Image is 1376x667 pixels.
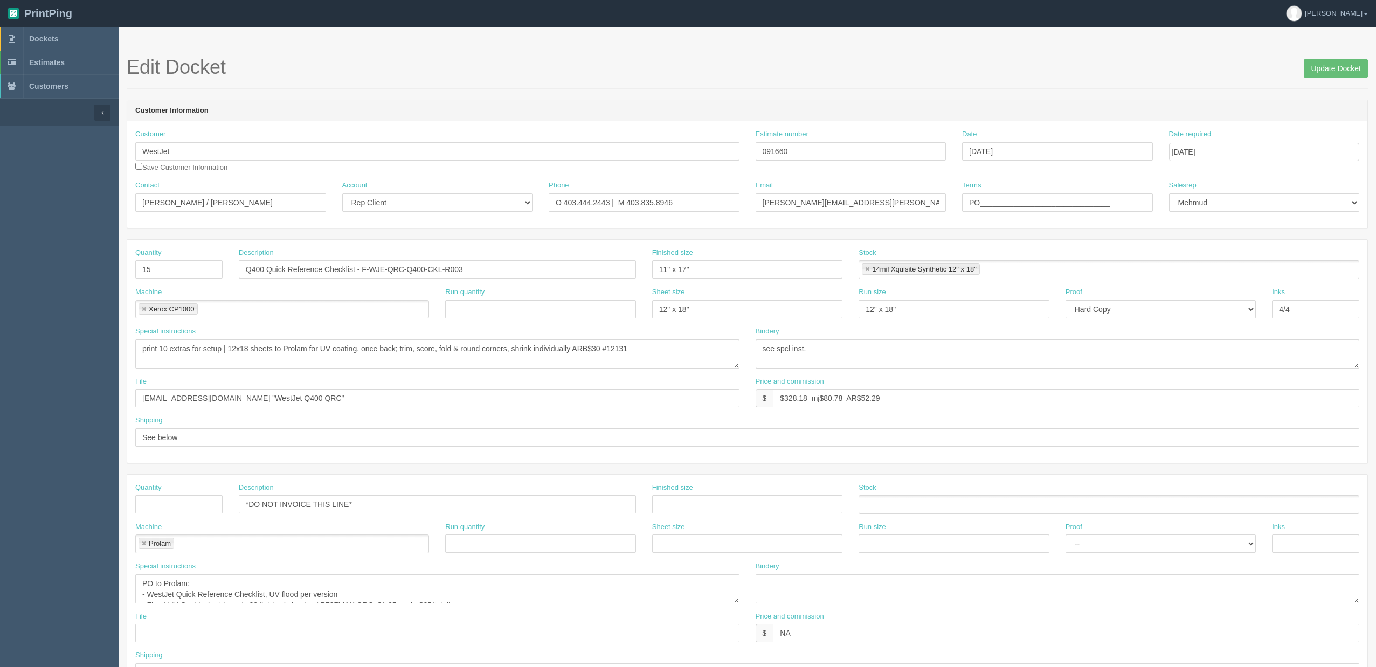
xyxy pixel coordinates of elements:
span: Estimates [29,58,65,67]
label: Salesrep [1169,180,1197,191]
input: Update Docket [1304,59,1368,78]
label: Shipping [135,650,163,661]
img: avatar_default-7531ab5dedf162e01f1e0bb0964e6a185e93c5c22dfe317fb01d7f8cd2b1632c.jpg [1287,6,1302,21]
div: $ [756,624,773,642]
label: Account [342,180,368,191]
label: Proof [1066,287,1082,297]
label: File [135,377,147,387]
label: Terms [962,180,981,191]
div: 14mil Xquisite Synthetic 12" x 18" [872,266,977,273]
label: Machine [135,522,162,532]
img: logo-3e63b451c926e2ac314895c53de4908e5d424f24456219fb08d385ab2e579770.png [8,8,19,19]
label: Bindery [756,326,779,337]
label: Run size [859,522,886,532]
label: Finished size [652,483,693,493]
div: Xerox CP1000 [149,305,195,312]
div: Prolam [149,540,171,547]
label: File [135,612,147,622]
label: Special instructions [135,561,196,572]
label: Price and commission [756,377,824,387]
textarea: print 10 extras for setup | 12x18 sheets to Prolam for UV coating, once back; trim, score, fold &... [135,339,739,369]
label: Sheet size [652,522,685,532]
label: Stock [859,483,876,493]
label: Description [239,483,274,493]
label: Inks [1272,287,1285,297]
label: Run quantity [445,287,485,297]
textarea: PO to Prolam: - WestJet Quick Reference Checklist, UV flood per version - Flood UV Coat both side... [135,574,739,603]
span: Customers [29,82,68,91]
label: Phone [549,180,569,191]
label: Inks [1272,522,1285,532]
label: Date [962,129,977,140]
label: Special instructions [135,326,196,337]
label: Machine [135,287,162,297]
h1: Edit Docket [127,57,1368,78]
label: Run quantity [445,522,485,532]
div: Save Customer Information [135,129,739,172]
input: Enter customer name [135,142,739,161]
label: Description [239,248,274,258]
header: Customer Information [127,100,1367,122]
label: Price and commission [756,612,824,622]
textarea: see spcl inst. [756,339,1360,369]
label: Proof [1066,522,1082,532]
label: Email [756,180,773,191]
label: Bindery [756,561,779,572]
label: Quantity [135,248,161,258]
label: Run size [859,287,886,297]
label: Contact [135,180,160,191]
label: Quantity [135,483,161,493]
label: Finished size [652,248,693,258]
label: Customer [135,129,165,140]
div: $ [756,389,773,407]
label: Date required [1169,129,1212,140]
label: Sheet size [652,287,685,297]
label: Estimate number [756,129,808,140]
span: Dockets [29,34,58,43]
label: Stock [859,248,876,258]
label: Shipping [135,415,163,426]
